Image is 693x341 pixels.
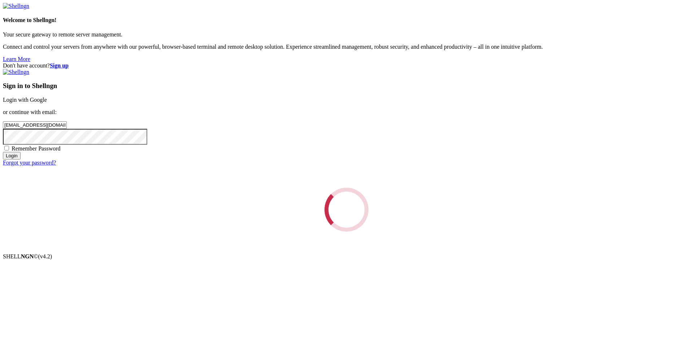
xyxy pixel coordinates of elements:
div: Loading... [324,188,369,232]
b: NGN [21,253,34,259]
p: or continue with email: [3,109,690,115]
a: Sign up [50,62,69,69]
span: Remember Password [12,145,61,152]
img: Shellngn [3,3,29,9]
a: Login with Google [3,97,47,103]
input: Remember Password [4,146,9,150]
span: 4.2.0 [38,253,52,259]
a: Learn More [3,56,30,62]
p: Connect and control your servers from anywhere with our powerful, browser-based terminal and remo... [3,44,690,50]
h3: Sign in to Shellngn [3,82,690,90]
img: Shellngn [3,69,29,75]
p: Your secure gateway to remote server management. [3,31,690,38]
span: SHELL © [3,253,52,259]
input: Email address [3,121,67,129]
h4: Welcome to Shellngn! [3,17,690,23]
input: Login [3,152,21,159]
div: Don't have account? [3,62,690,69]
a: Forgot your password? [3,159,56,166]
